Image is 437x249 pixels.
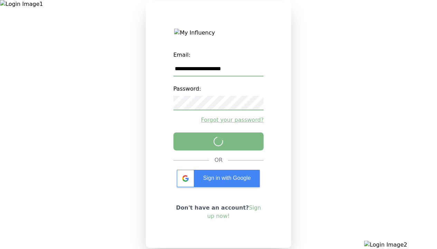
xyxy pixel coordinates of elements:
img: Login Image2 [364,241,437,249]
img: My Influency [174,29,263,37]
p: Don't have an account? [173,204,264,220]
label: Email: [173,48,264,62]
span: Sign in with Google [203,175,251,181]
div: OR [215,156,223,164]
a: Forgot your password? [173,116,264,124]
div: Sign in with Google [177,170,260,187]
label: Password: [173,82,264,96]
